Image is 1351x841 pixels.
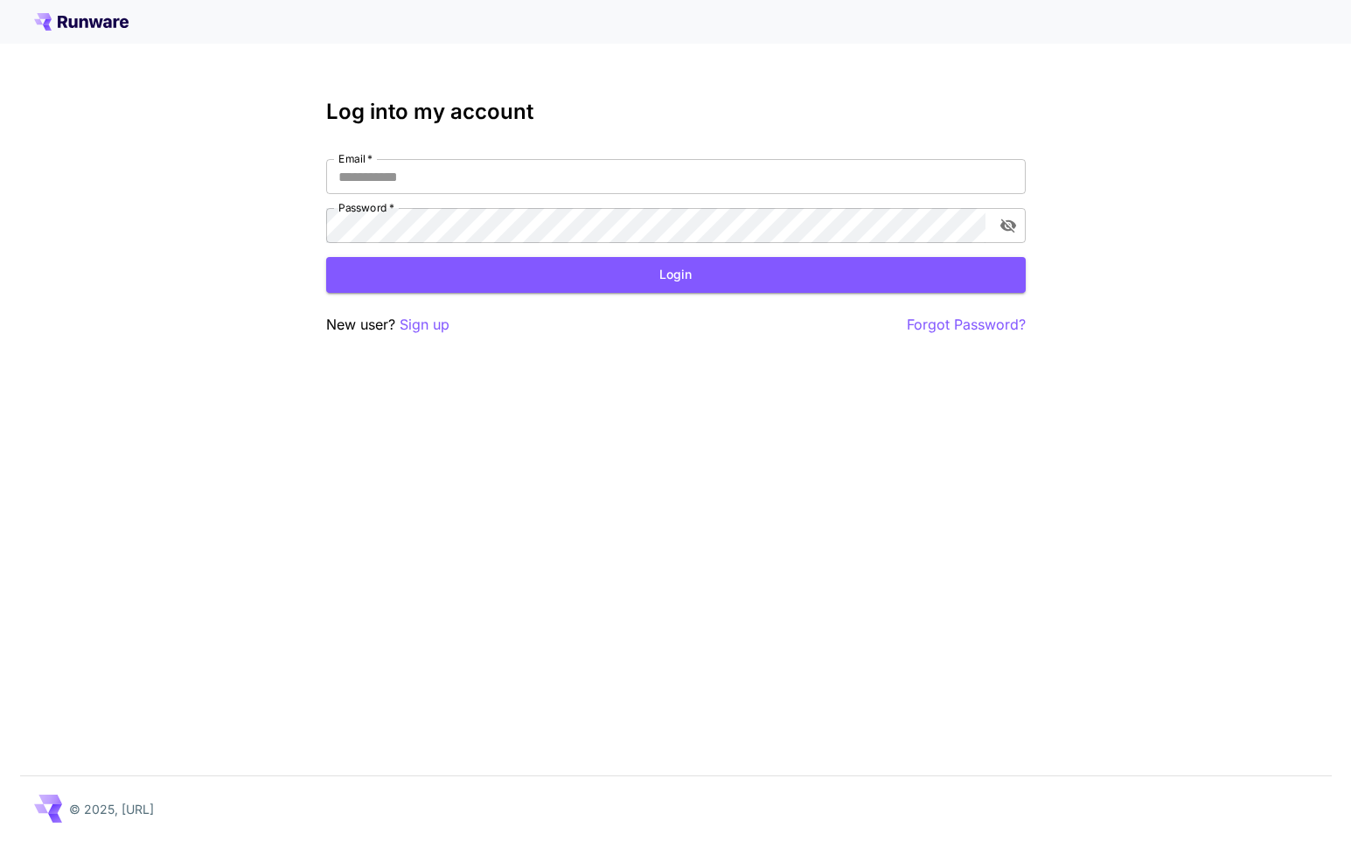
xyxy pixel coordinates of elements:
[907,314,1026,336] button: Forgot Password?
[326,314,449,336] p: New user?
[69,800,154,818] p: © 2025, [URL]
[992,210,1024,241] button: toggle password visibility
[326,100,1026,124] h3: Log into my account
[400,314,449,336] button: Sign up
[326,257,1026,293] button: Login
[338,200,394,215] label: Password
[338,151,373,166] label: Email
